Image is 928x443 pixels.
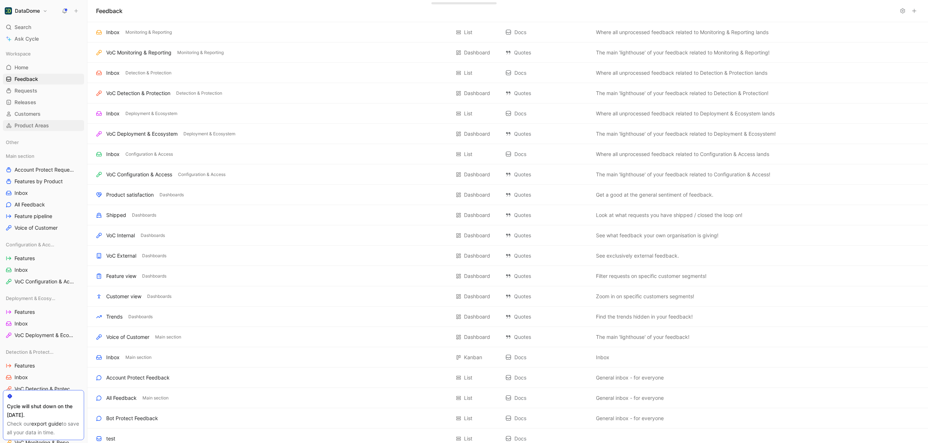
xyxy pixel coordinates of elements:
div: Dashboard [464,231,490,240]
div: Account Protect Feedback [106,373,170,382]
div: List [464,414,472,423]
div: TrendsDashboardsDashboard QuotesFind the trends hidden in your feedback!View actions [87,307,928,327]
div: List [464,394,472,402]
span: Inbox [596,353,609,362]
button: Look at what requests you have shipped / closed the loop on! [594,211,744,220]
a: Feedback [3,74,84,85]
div: Quotes [505,333,589,341]
div: Inbox [106,150,120,159]
button: Zoom in on specific customers segments! [594,292,696,301]
div: VoC Deployment & EcosystemDeployment & EcosystemDashboard QuotesThe main 'lighthouse' of your fee... [87,124,928,144]
a: Inbox [3,318,84,329]
a: Features [3,253,84,264]
span: Dashboards [128,313,153,320]
span: Customers [14,110,41,118]
span: Monitoring & Reporting [125,29,172,36]
div: Detection & Protection [3,346,84,357]
div: Dashboard [464,211,490,220]
button: Main section [141,395,170,401]
a: All Feedback [3,199,84,210]
div: VoC Monitoring & Reporting [106,48,171,57]
div: Product satisfaction [106,190,154,199]
span: General inbox - for everyone [596,394,664,402]
div: Docs [505,69,589,77]
button: Monitoring & Reporting [124,29,173,36]
button: Dashboards [141,253,168,259]
span: Workspace [6,50,31,57]
span: Home [14,64,28,71]
div: VoC Detection & Protection [106,89,170,98]
span: The main 'lighthouse' of your feedback related to Configuration & Access! [596,170,770,179]
button: Dashboards [141,273,168,279]
span: Dashboards [142,252,166,259]
button: Detection & Protection [124,70,173,76]
div: Account Protect FeedbackList DocsGeneral inbox - for everyoneView actions [87,368,928,388]
span: Detection & Protection [125,69,171,77]
div: Dashboard [464,292,490,301]
div: Feature view [106,272,136,280]
div: Quotes [505,272,589,280]
span: Main section [155,333,181,341]
div: All FeedbackMain sectionList DocsGeneral inbox - for everyoneView actions [87,388,928,408]
div: Product satisfactionDashboardsDashboard QuotesGet a good at the general sentiment of feedback.Vie... [87,185,928,205]
a: Inbox [3,188,84,198]
div: Docs [505,109,589,118]
span: Requests [14,87,37,94]
div: Docs [505,28,589,37]
button: Filter requests on specific customer segments! [594,272,708,280]
button: Main section [124,354,153,361]
div: Other [3,137,84,148]
span: Get a good at the general sentiment of feedback. [596,190,713,199]
div: InboxConfiguration & AccessList DocsWhere all unprocessed feedback related to Configuration & Acc... [87,144,928,164]
button: The main 'lighthouse' of your feedback related to Configuration & Access! [594,170,772,179]
div: List [464,373,472,382]
div: List [464,28,472,37]
div: Configuration & AccessFeaturesInboxVoC Configuration & Access [3,239,84,287]
div: VoC ExternalDashboardsDashboard QuotesSee exclusively external feedback.View actions [87,246,928,266]
span: Inbox [14,374,28,381]
div: Bot Protect FeedbackList DocsGeneral inbox - for everyoneView actions [87,408,928,428]
a: Requests [3,85,84,96]
span: Inbox [14,266,28,274]
button: Where all unprocessed feedback related to Configuration & Access lands [594,150,771,159]
span: The main 'lighthouse' of your feedback related to Detection & Protection! [596,89,768,98]
div: VoC Deployment & Ecosystem [106,130,178,138]
span: Zoom in on specific customers segments! [596,292,694,301]
button: The main 'lighthouse' of your feedback! [594,333,691,341]
div: Quotes [505,190,589,199]
button: General inbox - for everyone [594,394,665,402]
div: Quotes [505,170,589,179]
div: Dashboard [464,89,490,98]
span: Inbox [14,189,28,197]
div: Workspace [3,48,84,59]
span: Voice of Customer [14,224,58,231]
span: Feedback [14,75,38,83]
button: See what feedback your own organisation is giving! [594,231,720,240]
h1: Feedback [96,7,123,15]
button: Where all unprocessed feedback related to Monitoring & Reporting lands [594,28,770,37]
div: Dashboard [464,48,490,57]
button: Dashboards [130,212,158,218]
span: VoC Detection & Protection [14,385,74,393]
span: Where all unprocessed feedback related to Monitoring & Reporting lands [596,28,768,37]
div: Quotes [505,48,589,57]
div: List [464,109,472,118]
button: Inbox [594,353,611,362]
span: Detection & Protection [6,348,54,356]
div: VoC Configuration & Access [106,170,172,179]
div: Cycle will shut down on the [DATE]. [7,402,80,419]
div: List [464,434,472,443]
div: All Feedback [106,394,137,402]
div: Customer viewDashboardsDashboard QuotesZoom in on specific customers segments!View actions [87,286,928,307]
div: Dashboard [464,190,490,199]
button: Find the trends hidden in your feedback! [594,312,694,321]
div: ShippedDashboardsDashboard QuotesLook at what requests you have shipped / closed the loop on!View... [87,205,928,225]
button: Get a good at the general sentiment of feedback. [594,190,715,199]
span: Main section [142,394,169,402]
div: Quotes [505,130,589,138]
span: Other [6,139,19,146]
span: Account Protect Requests [14,166,74,173]
div: Docs [505,150,589,159]
button: General inbox - for everyone [594,414,665,423]
div: Trends [106,312,123,321]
